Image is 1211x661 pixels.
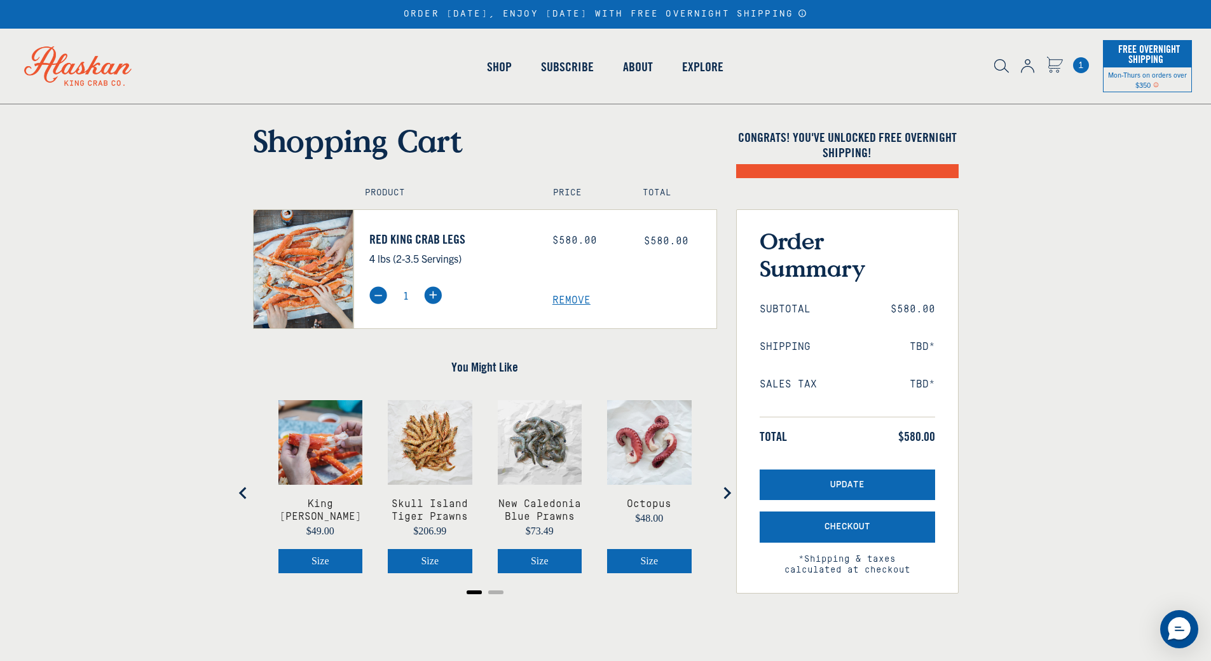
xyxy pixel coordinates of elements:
[714,480,739,506] button: Next slide
[388,549,472,573] button: Select Skull Island Tiger Prawns size
[643,188,705,198] h4: Total
[898,429,935,444] span: $580.00
[607,549,692,573] button: Select Octopus size
[608,31,667,103] a: About
[1073,57,1089,73] span: 1
[760,303,811,316] span: Subtotal
[404,9,807,20] div: ORDER [DATE], ENJOY [DATE] WITH FREE OVERNIGHT SHIPPING
[760,543,935,576] span: *Shipping & taxes calculated at checkout
[1073,57,1089,73] a: Cart
[253,387,717,599] div: You Might Like
[488,590,503,594] button: Go to page 2
[6,29,149,104] img: Alaskan King Crab Co. logo
[644,235,688,247] span: $580.00
[1108,70,1187,89] span: Mon-Thurs on orders over $350
[553,188,615,198] h4: Price
[467,590,482,594] button: Go to page 1
[526,525,554,536] span: $73.49
[421,555,439,566] span: Size
[640,555,658,566] span: Size
[607,400,692,485] img: Octopus on parchment paper.
[388,400,472,485] img: Skull Island Prawns
[736,130,959,160] h4: Congrats! You've unlocked FREE OVERNIGHT SHIPPING!
[485,387,595,586] div: product
[760,511,935,543] button: Checkout
[1046,57,1063,75] a: Cart
[278,400,363,485] img: King Crab Knuckles
[627,497,671,510] a: View Octopus
[552,235,625,247] div: $580.00
[375,387,485,586] div: product
[760,227,935,282] h3: Order Summary
[253,586,717,596] ul: Select a slide to show
[278,497,363,523] a: View King Crab Knuckles
[760,341,811,353] span: Shipping
[306,525,334,536] span: $49.00
[388,497,472,523] a: View Skull Island Tiger Prawns
[365,188,526,198] h4: Product
[760,429,787,444] span: Total
[413,525,446,536] span: $206.99
[891,303,935,316] span: $580.00
[231,480,256,506] button: Go to last slide
[369,232,533,247] a: Red King Crab Legs
[1115,39,1180,69] span: Free Overnight Shipping
[424,286,442,304] img: plus
[278,549,363,573] button: Select King Crab Knuckles size
[830,480,865,491] span: Update
[635,513,663,524] span: $48.00
[253,122,717,159] h1: Shopping Cart
[531,555,549,566] span: Size
[311,555,329,566] span: Size
[994,59,1009,73] img: search
[498,400,582,485] img: Caledonia blue prawns on parchment paper
[760,379,817,391] span: Sales Tax
[369,250,533,267] p: 4 lbs (2-3.5 Servings)
[369,286,387,304] img: minus
[526,31,608,103] a: Subscribe
[498,549,582,573] button: Select New Caledonia Blue Prawns size
[266,387,376,586] div: product
[254,210,353,328] img: Red King Crab Legs - 4 lbs (2-3.5 Servings)
[1021,59,1034,73] img: account
[824,522,870,532] span: Checkout
[667,31,738,103] a: Explore
[1153,80,1159,89] span: Shipping Notice Icon
[798,9,807,18] a: Announcement Bar Modal
[1160,610,1198,648] div: Messenger Dummy Widget
[498,497,582,523] a: View New Caledonia Blue Prawns
[594,387,704,586] div: product
[253,359,717,375] h4: You Might Like
[552,295,716,307] a: Remove
[760,470,935,501] button: Update
[472,31,526,103] a: Shop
